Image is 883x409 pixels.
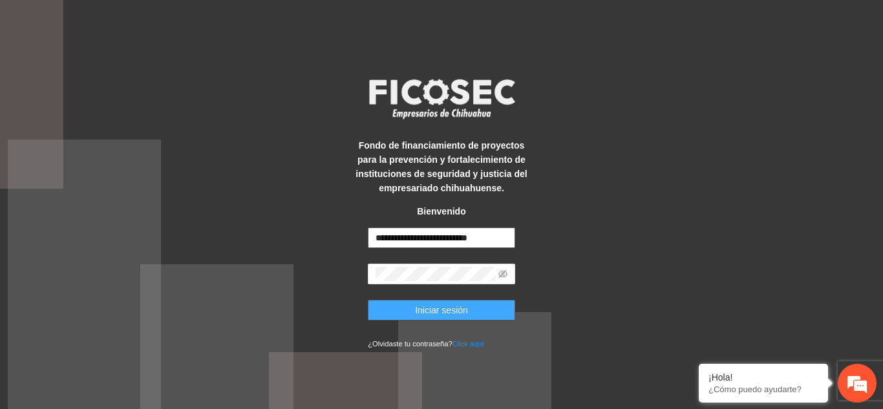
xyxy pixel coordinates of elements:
[368,340,484,348] small: ¿Olvidaste tu contraseña?
[498,269,507,278] span: eye-invisible
[361,75,522,123] img: logo
[708,372,818,383] div: ¡Hola!
[356,140,527,193] strong: Fondo de financiamiento de proyectos para la prevención y fortalecimiento de instituciones de seg...
[417,206,465,216] strong: Bienvenido
[415,303,468,317] span: Iniciar sesión
[708,384,818,394] p: ¿Cómo puedo ayudarte?
[452,340,484,348] a: Click aqui
[368,300,515,320] button: Iniciar sesión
